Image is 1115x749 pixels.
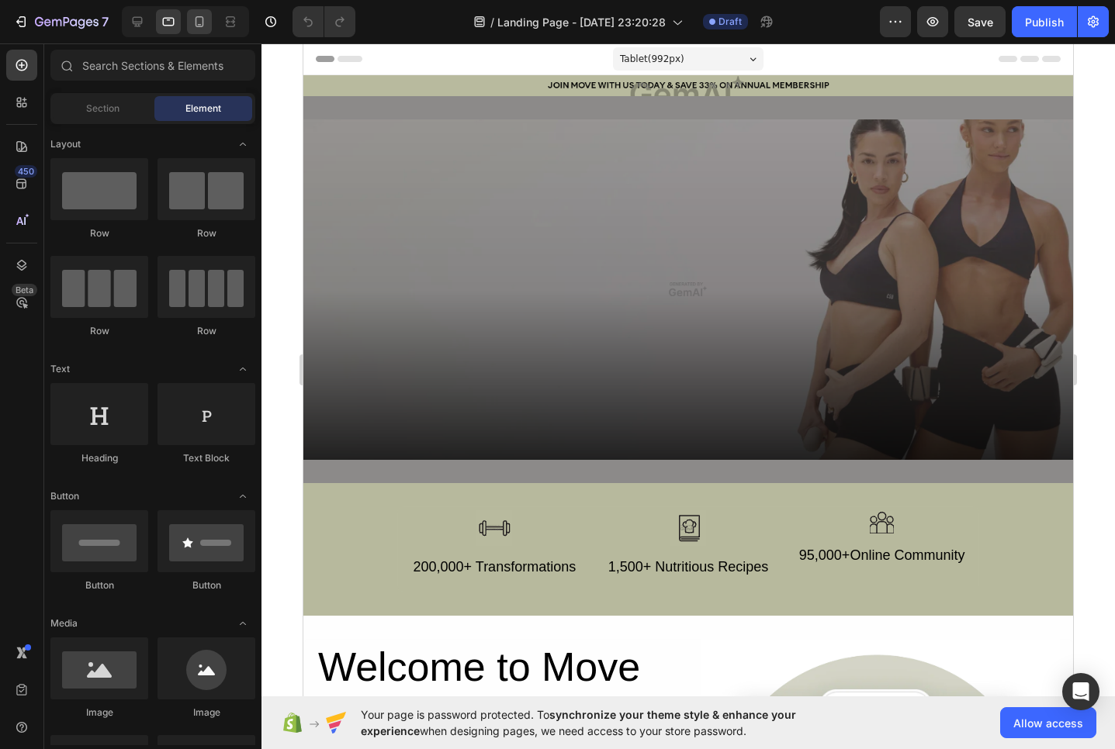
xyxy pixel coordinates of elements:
div: 95,000+Online Community [494,500,663,524]
img: Alt image [367,467,403,502]
span: / [490,14,494,30]
div: 450 [15,165,37,178]
span: Section [86,102,119,116]
input: Search Sections & Elements [50,50,255,81]
span: Save [968,16,993,29]
span: Toggle open [230,484,255,509]
button: Publish [1012,6,1077,37]
div: Text Block [158,451,255,465]
span: Landing Page - [DATE] 23:20:28 [497,14,666,30]
span: Media [50,616,78,630]
div: Row [50,324,148,338]
div: Heading [50,451,148,465]
div: Open Intercom Messenger [1062,673,1099,710]
span: Text [50,362,70,376]
span: Toggle open [230,132,255,157]
iframe: Design area [303,43,1073,696]
span: Layout [50,137,81,151]
span: Your page is password protected. To when designing pages, we need access to your store password. [361,706,857,739]
div: Beta [12,284,37,296]
div: Row [50,226,148,240]
div: Image [50,706,148,720]
div: Row [158,226,255,240]
button: 7 [6,6,116,37]
span: Toggle open [230,611,255,636]
div: Undo/Redo [293,6,355,37]
span: synchronize your theme style & enhance your experience [361,708,796,737]
span: Element [185,102,221,116]
span: Toggle open [230,357,255,381]
div: Image [158,706,255,720]
button: Allow access [1000,707,1096,738]
p: 7 [102,12,109,31]
div: Button [50,578,148,592]
div: Row [158,324,255,338]
div: 1,500+ Nutritious Recipes [300,512,469,536]
span: Allow access [1013,715,1083,731]
span: Draft [719,15,742,29]
div: Button [158,578,255,592]
button: Save [954,6,1006,37]
div: Publish [1025,14,1064,30]
span: Button [50,489,79,503]
h2: Welcome to Move With Us [13,596,372,704]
